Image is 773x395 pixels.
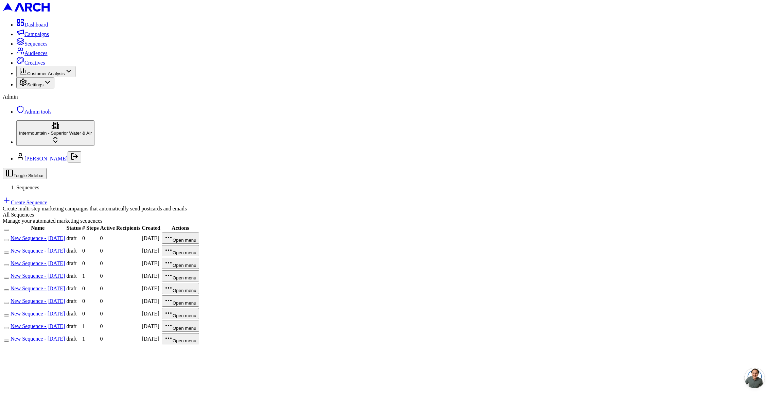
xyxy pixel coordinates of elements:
[744,368,765,388] a: Open chat
[11,298,65,304] a: New Sequence - [DATE]
[141,225,161,231] th: Created
[66,311,81,317] div: draft
[162,308,199,319] button: Open menu
[66,235,81,241] div: draft
[11,235,65,241] a: New Sequence - [DATE]
[141,320,161,332] td: [DATE]
[173,313,196,318] span: Open menu
[27,71,65,76] span: Customer Analysis
[100,282,141,294] td: 0
[162,245,199,256] button: Open menu
[82,225,99,231] th: # Steps
[11,260,65,266] a: New Sequence - [DATE]
[162,283,199,294] button: Open menu
[24,41,48,47] span: Sequences
[24,60,45,66] span: Creatives
[27,82,43,87] span: Settings
[162,270,199,281] button: Open menu
[16,31,49,37] a: Campaigns
[16,41,48,47] a: Sequences
[141,295,161,307] td: [DATE]
[82,320,99,332] td: 1
[141,333,161,345] td: [DATE]
[141,245,161,257] td: [DATE]
[162,233,199,244] button: Open menu
[19,131,92,136] span: Intermountain - Superior Water & Air
[100,333,141,345] td: 0
[11,248,65,254] a: New Sequence - [DATE]
[141,308,161,320] td: [DATE]
[24,22,48,28] span: Dashboard
[66,260,81,267] div: draft
[11,311,65,316] a: New Sequence - [DATE]
[66,225,81,231] th: Status
[82,245,99,257] td: 0
[66,323,81,329] div: draft
[11,323,65,329] a: New Sequence - [DATE]
[3,185,770,191] nav: breadcrumb
[14,173,44,178] span: Toggle Sidebar
[16,120,94,146] button: Intermountain - Superior Water & Air
[162,333,199,344] button: Open menu
[82,295,99,307] td: 0
[100,245,141,257] td: 0
[24,50,48,56] span: Audiences
[173,338,196,343] span: Open menu
[16,77,54,88] button: Settings
[66,286,81,292] div: draft
[173,288,196,293] span: Open menu
[3,94,770,100] div: Admin
[68,151,81,162] button: Log out
[162,295,199,307] button: Open menu
[3,168,47,179] button: Toggle Sidebar
[24,31,49,37] span: Campaigns
[162,321,199,332] button: Open menu
[161,225,199,231] th: Actions
[16,50,48,56] a: Audiences
[3,206,770,212] div: Create multi-step marketing campaigns that automatically send postcards and emails
[11,336,65,342] a: New Sequence - [DATE]
[141,232,161,244] td: [DATE]
[66,273,81,279] div: draft
[173,300,196,306] span: Open menu
[66,298,81,304] div: draft
[100,225,141,231] th: Active Recipients
[11,286,65,291] a: New Sequence - [DATE]
[11,273,65,279] a: New Sequence - [DATE]
[100,308,141,320] td: 0
[16,109,52,115] a: Admin tools
[82,333,99,345] td: 1
[173,326,196,331] span: Open menu
[173,275,196,280] span: Open menu
[141,282,161,294] td: [DATE]
[82,232,99,244] td: 0
[100,232,141,244] td: 0
[24,156,68,161] a: [PERSON_NAME]
[3,200,47,205] a: Create Sequence
[100,320,141,332] td: 0
[82,308,99,320] td: 0
[173,238,196,243] span: Open menu
[173,250,196,255] span: Open menu
[100,295,141,307] td: 0
[3,212,770,218] div: All Sequences
[82,282,99,294] td: 0
[141,257,161,269] td: [DATE]
[100,257,141,269] td: 0
[141,270,161,282] td: [DATE]
[24,109,52,115] span: Admin tools
[66,336,81,342] div: draft
[82,257,99,269] td: 0
[3,218,770,224] div: Manage your automated marketing sequences
[162,258,199,269] button: Open menu
[16,66,75,77] button: Customer Analysis
[173,263,196,268] span: Open menu
[10,225,65,231] th: Name
[82,270,99,282] td: 1
[16,185,39,190] span: Sequences
[100,270,141,282] td: 0
[66,248,81,254] div: draft
[16,60,45,66] a: Creatives
[16,22,48,28] a: Dashboard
